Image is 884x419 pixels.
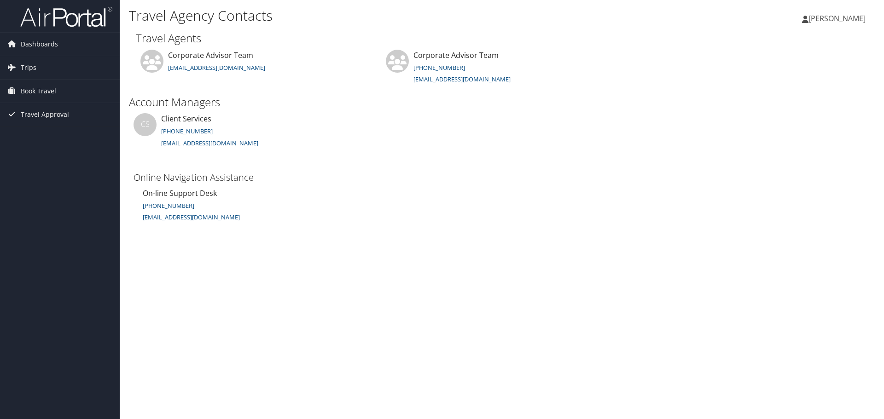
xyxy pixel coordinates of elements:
a: [EMAIL_ADDRESS][DOMAIN_NAME] [161,139,258,147]
h2: Travel Agents [136,30,868,46]
span: Travel Approval [21,103,69,126]
span: Corporate Advisor Team [168,50,253,60]
a: [EMAIL_ADDRESS][DOMAIN_NAME] [168,63,265,72]
a: [EMAIL_ADDRESS][DOMAIN_NAME] [413,75,511,83]
span: Trips [21,56,36,79]
span: On-line Support Desk [143,188,217,198]
h1: Travel Agency Contacts [129,6,626,25]
a: [PHONE_NUMBER] [143,201,194,210]
a: [PERSON_NAME] [802,5,875,32]
a: [PHONE_NUMBER] [161,127,213,135]
h3: Online Navigation Assistance [134,171,312,184]
div: CS [134,113,157,136]
span: Client Services [161,114,211,124]
small: [EMAIL_ADDRESS][DOMAIN_NAME] [143,213,240,221]
a: [EMAIL_ADDRESS][DOMAIN_NAME] [143,212,240,222]
a: [PHONE_NUMBER] [413,63,465,72]
img: airportal-logo.png [20,6,112,28]
span: [PERSON_NAME] [808,13,866,23]
span: Corporate Advisor Team [413,50,499,60]
span: Dashboards [21,33,58,56]
span: Book Travel [21,80,56,103]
